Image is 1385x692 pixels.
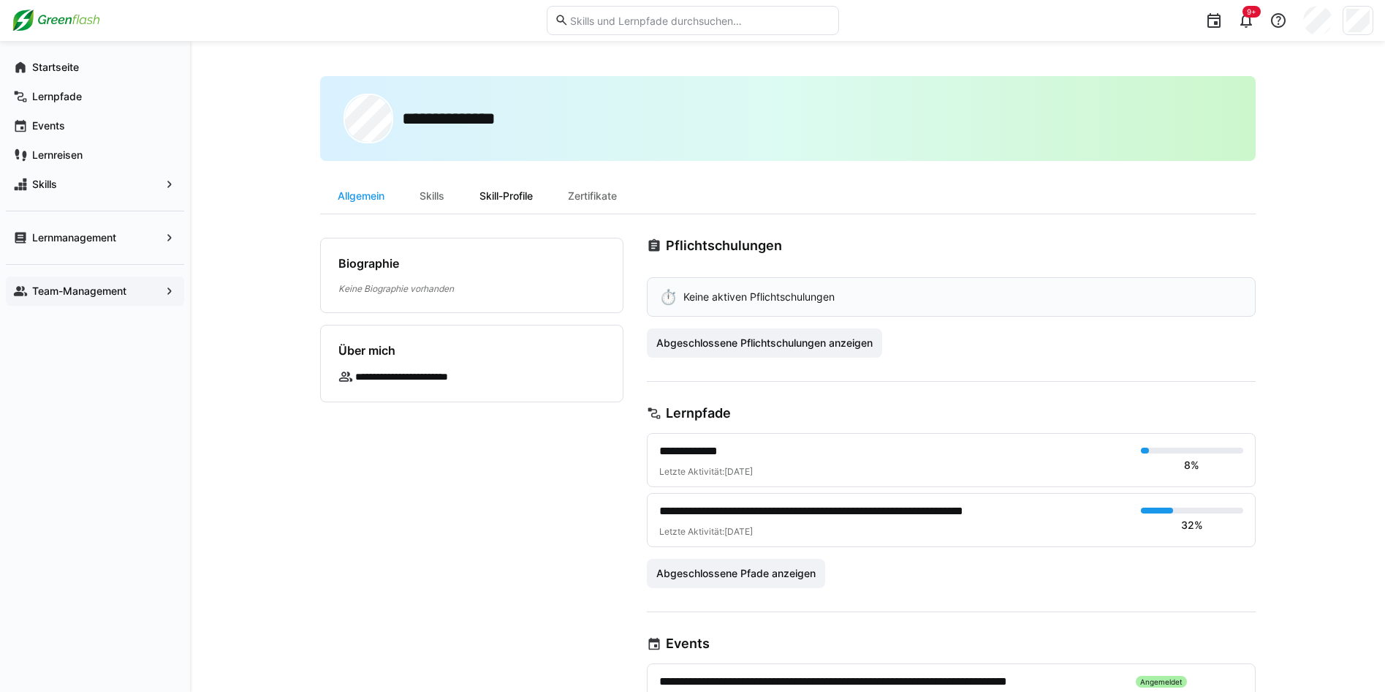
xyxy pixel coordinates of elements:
div: ⏱️ [659,290,678,304]
p: Keine aktiven Pflichtschulungen [683,290,835,304]
span: Angemeldet [1140,677,1183,686]
h3: Pflichtschulungen [666,238,782,254]
h3: Lernpfade [666,405,731,421]
p: Keine Biographie vorhanden [338,282,605,295]
span: [DATE] [724,526,753,537]
div: Skills [402,178,462,214]
button: Abgeschlossene Pfade anzeigen [647,559,825,588]
div: Skill-Profile [462,178,550,214]
h4: Über mich [338,343,395,358]
span: 9+ [1247,7,1256,16]
div: Allgemein [320,178,402,214]
h3: Events [666,636,710,652]
div: Zertifikate [550,178,634,214]
div: Letzte Aktivität: [659,466,1129,478]
div: Letzte Aktivität: [659,526,1129,538]
span: [DATE] [724,466,753,477]
h4: Biographie [338,256,399,271]
input: Skills und Lernpfade durchsuchen… [569,14,830,27]
button: Abgeschlossene Pflichtschulungen anzeigen [647,328,882,358]
div: 8% [1184,458,1199,473]
span: Abgeschlossene Pfade anzeigen [654,566,818,581]
div: 32% [1181,518,1203,533]
span: Abgeschlossene Pflichtschulungen anzeigen [654,336,875,350]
